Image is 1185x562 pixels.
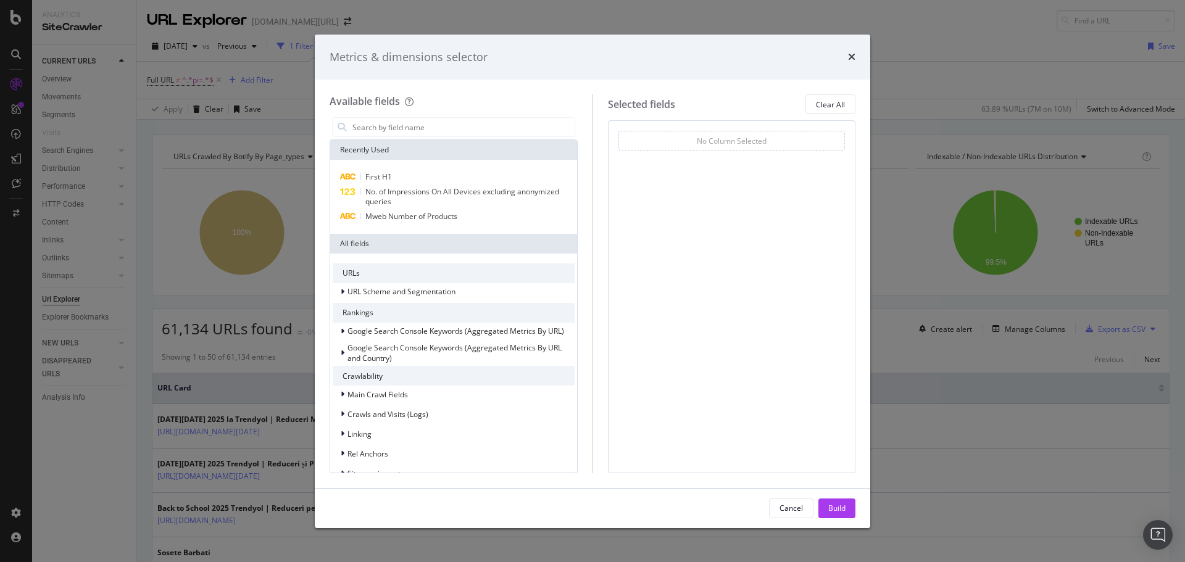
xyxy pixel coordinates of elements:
div: All fields [330,234,577,254]
input: Search by field name [351,118,575,136]
div: times [848,49,855,65]
div: modal [315,35,870,528]
div: Recently Used [330,140,577,160]
div: Available fields [330,94,400,108]
span: Main Crawl Fields [347,389,408,400]
span: Google Search Console Keywords (Aggregated Metrics By URL and Country) [347,342,562,363]
span: Sitemap import [347,468,401,479]
span: URL Scheme and Segmentation [347,286,455,297]
span: No. of Impressions On All Devices excluding anonymized queries [365,186,559,207]
span: Rel Anchors [347,448,388,459]
div: Crawlability [333,366,575,386]
button: Clear All [805,94,855,114]
span: Mweb Number of Products [365,211,457,221]
div: URLs [333,263,575,283]
span: First H1 [365,171,392,182]
span: Linking [347,429,372,439]
div: Clear All [816,99,845,110]
button: Build [818,498,855,518]
div: Rankings [333,303,575,323]
div: Selected fields [608,97,675,112]
div: Cancel [780,503,803,513]
span: Crawls and Visits (Logs) [347,409,428,419]
span: Google Search Console Keywords (Aggregated Metrics By URL) [347,326,564,336]
button: Cancel [769,498,813,518]
div: Build [828,503,846,513]
div: Metrics & dimensions selector [330,49,488,65]
div: No Column Selected [697,136,767,146]
div: Open Intercom Messenger [1143,520,1173,550]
